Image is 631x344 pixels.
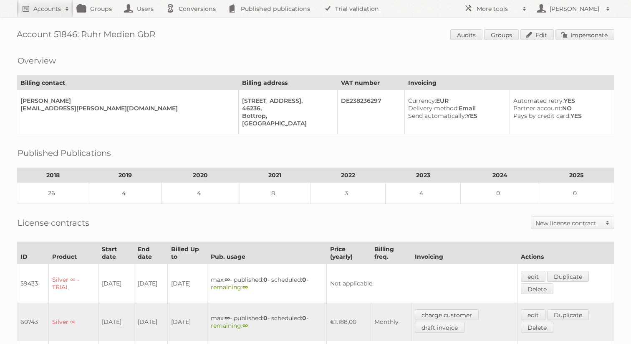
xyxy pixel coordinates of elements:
th: Product [49,242,98,264]
td: max: - published: - scheduled: - [207,303,327,341]
td: €1.188,00 [326,303,371,341]
h2: More tools [477,5,518,13]
a: draft invoice [415,322,464,333]
div: [STREET_ADDRESS], [242,97,331,104]
th: Billing contact [17,76,239,90]
a: New license contract [531,217,614,229]
strong: 0 [263,314,268,322]
h2: [PERSON_NAME] [548,5,602,13]
h2: Accounts [33,5,61,13]
strong: ∞ [225,276,230,283]
th: Billed Up to [168,242,207,264]
strong: 0 [302,314,306,322]
td: [DATE] [168,264,207,303]
td: DE238236297 [338,90,405,134]
td: Silver ∞ [49,303,98,341]
span: Currency: [408,97,436,104]
td: [DATE] [134,303,168,341]
span: remaining: [211,322,248,329]
div: Email [408,104,503,112]
div: YES [408,112,503,120]
strong: 0 [302,276,306,283]
div: YES [513,97,607,104]
td: [DATE] [98,303,134,341]
a: edit [521,309,545,320]
span: Toggle [601,217,614,229]
th: Price (yearly) [326,242,371,264]
td: [DATE] [98,264,134,303]
div: 46236, [242,104,331,112]
a: Edit [520,29,554,40]
a: Duplicate [547,271,589,282]
th: Invoicing [411,242,517,264]
strong: ∞ [225,314,230,322]
span: Delivery method: [408,104,459,112]
th: 2018 [17,168,89,183]
td: 0 [539,183,614,204]
a: Delete [521,322,553,333]
th: Actions [517,242,614,264]
a: Impersonate [555,29,614,40]
td: Monthly [371,303,411,341]
span: Pays by credit card: [513,112,570,120]
td: Silver ∞ - TRIAL [49,264,98,303]
div: [PERSON_NAME] [20,97,232,104]
td: max: - published: - scheduled: - [207,264,327,303]
td: 26 [17,183,89,204]
th: 2020 [162,168,240,183]
td: 8 [240,183,310,204]
th: 2025 [539,168,614,183]
th: Invoicing [405,76,614,90]
th: ID [17,242,49,264]
h2: Published Publications [18,147,111,159]
th: 2024 [461,168,539,183]
a: Groups [484,29,519,40]
th: VAT number [338,76,405,90]
th: 2022 [310,168,386,183]
th: Billing freq. [371,242,411,264]
td: 4 [89,183,162,204]
td: 59433 [17,264,49,303]
span: remaining: [211,283,248,291]
span: Automated retry: [513,97,564,104]
th: Billing address [238,76,338,90]
td: 4 [386,183,461,204]
td: 3 [310,183,386,204]
th: 2021 [240,168,310,183]
strong: ∞ [242,283,248,291]
td: [DATE] [134,264,168,303]
th: Pub. usage [207,242,327,264]
div: [EMAIL_ADDRESS][PERSON_NAME][DOMAIN_NAME] [20,104,232,112]
td: 4 [162,183,240,204]
a: Audits [450,29,482,40]
th: 2019 [89,168,162,183]
strong: 0 [263,276,268,283]
a: Delete [521,283,553,294]
h2: License contracts [18,217,89,229]
td: [DATE] [168,303,207,341]
td: Not applicable. [326,264,517,303]
div: YES [513,112,607,120]
h2: Overview [18,54,56,67]
div: [GEOGRAPHIC_DATA] [242,120,331,127]
span: Send automatically: [408,112,466,120]
h1: Account 51846: Ruhr Medien GbR [17,29,614,42]
a: Duplicate [547,309,589,320]
th: Start date [98,242,134,264]
h2: New license contract [535,219,601,227]
a: charge customer [415,309,479,320]
a: edit [521,271,545,282]
th: 2023 [386,168,461,183]
td: 60743 [17,303,49,341]
div: EUR [408,97,503,104]
div: Bottrop, [242,112,331,120]
strong: ∞ [242,322,248,329]
th: End date [134,242,168,264]
div: NO [513,104,607,112]
span: Partner account: [513,104,562,112]
td: 0 [461,183,539,204]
